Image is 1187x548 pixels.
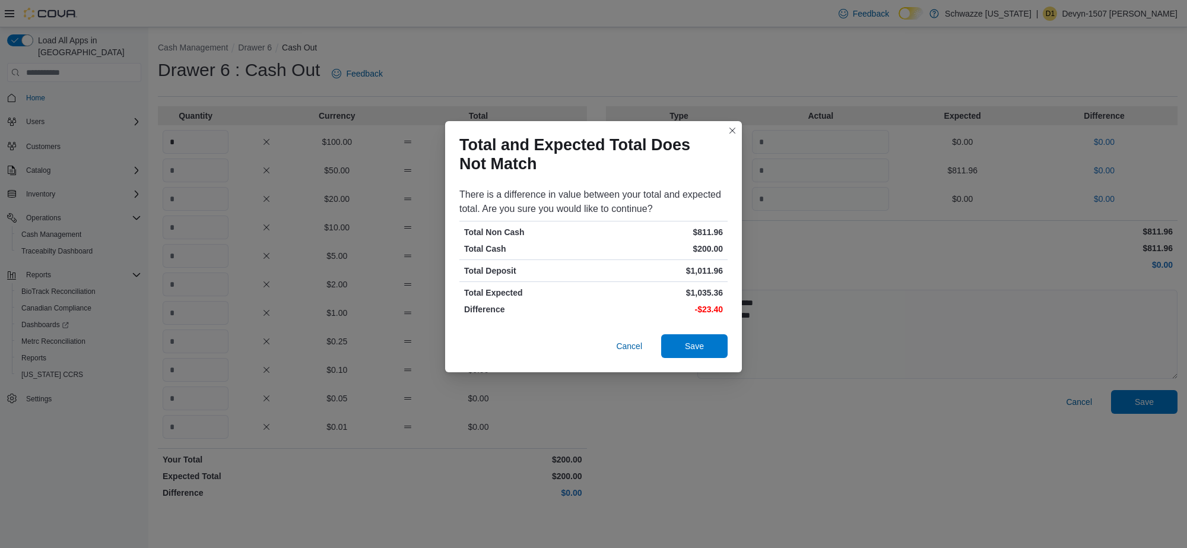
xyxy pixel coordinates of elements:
[596,287,723,299] p: $1,035.36
[661,334,728,358] button: Save
[685,340,704,352] span: Save
[464,243,591,255] p: Total Cash
[464,226,591,238] p: Total Non Cash
[611,334,647,358] button: Cancel
[725,123,740,138] button: Closes this modal window
[464,287,591,299] p: Total Expected
[596,265,723,277] p: $1,011.96
[459,135,718,173] h1: Total and Expected Total Does Not Match
[616,340,642,352] span: Cancel
[459,188,728,216] div: There is a difference in value between your total and expected total. Are you sure you would like...
[596,243,723,255] p: $200.00
[464,265,591,277] p: Total Deposit
[596,303,723,315] p: -$23.40
[596,226,723,238] p: $811.96
[464,303,591,315] p: Difference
